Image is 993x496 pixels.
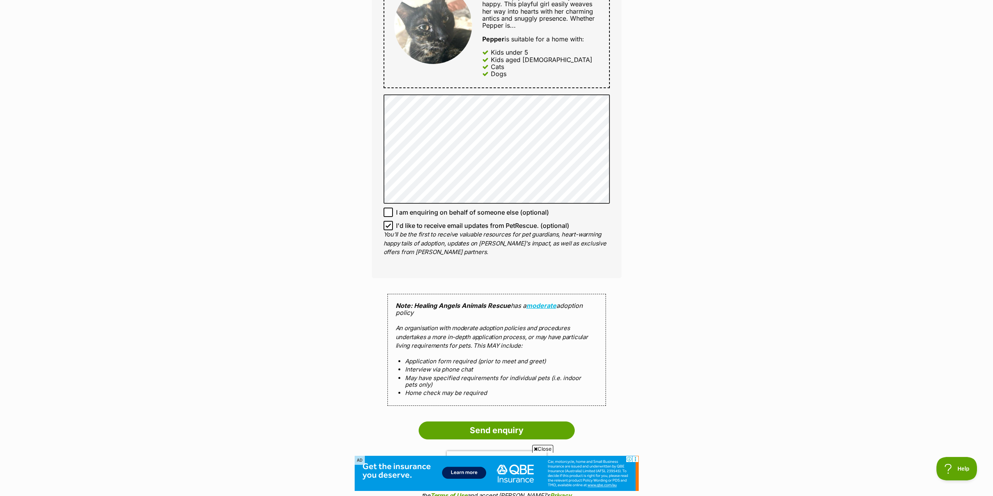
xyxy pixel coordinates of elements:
[396,208,549,217] span: I am enquiring on behalf of someone else (optional)
[384,230,610,257] p: You'll be the first to receive valuable resources for pet guardians, heart-warming happy tails of...
[405,375,588,388] li: May have specified requirements for individual pets (i.e. indoor pets only)
[405,389,588,396] li: Home check may be required
[396,324,598,350] p: An organisation with moderate adoption policies and procedures undertakes a more in-depth applica...
[526,302,556,309] a: moderate
[491,49,528,56] div: Kids under 5
[482,36,599,43] div: is suitable for a home with:
[482,35,504,43] strong: Pepper
[355,456,365,465] span: AD
[532,445,553,453] span: Close
[491,63,504,70] div: Cats
[419,421,575,439] input: Send enquiry
[387,294,606,406] div: has a adoption policy
[396,302,511,309] strong: Note: Healing Angels Animals Rescue
[491,70,506,77] div: Dogs
[396,221,569,230] span: I'd like to receive email updates from PetRescue. (optional)
[405,358,588,364] li: Application form required (prior to meet and greet)
[447,451,547,475] iframe: reCAPTCHA
[936,457,977,480] iframe: Help Scout Beacon - Open
[491,56,592,63] div: Kids aged [DEMOGRAPHIC_DATA]
[405,366,588,373] li: Interview via phone chat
